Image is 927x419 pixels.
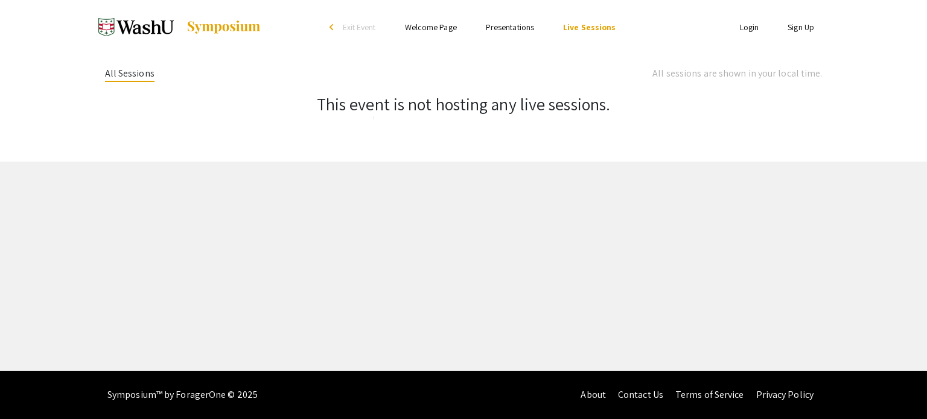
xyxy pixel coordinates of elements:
a: Welcome Page [405,22,457,33]
div: arrow_back_ios [330,24,337,31]
a: Terms of Service [675,388,744,401]
a: Sign Up [788,22,814,33]
img: Spring 2025 Undergraduate Research Symposium [98,12,174,42]
img: Symposium by ForagerOne [186,20,261,34]
div: All sessions are shown in your local time. [652,66,822,81]
a: Spring 2025 Undergraduate Research Symposium [98,12,261,42]
a: Contact Us [618,388,663,401]
div: Symposium™ by ForagerOne © 2025 [107,371,258,419]
a: Login [740,22,759,33]
h3: This event is not hosting any live sessions. [105,94,823,115]
div: All Sessions [105,66,154,82]
a: Presentations [486,22,534,33]
a: Live Sessions [563,22,616,33]
span: Exit Event [343,22,376,33]
a: Privacy Policy [756,388,814,401]
a: About [581,388,606,401]
iframe: Chat [9,365,51,410]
